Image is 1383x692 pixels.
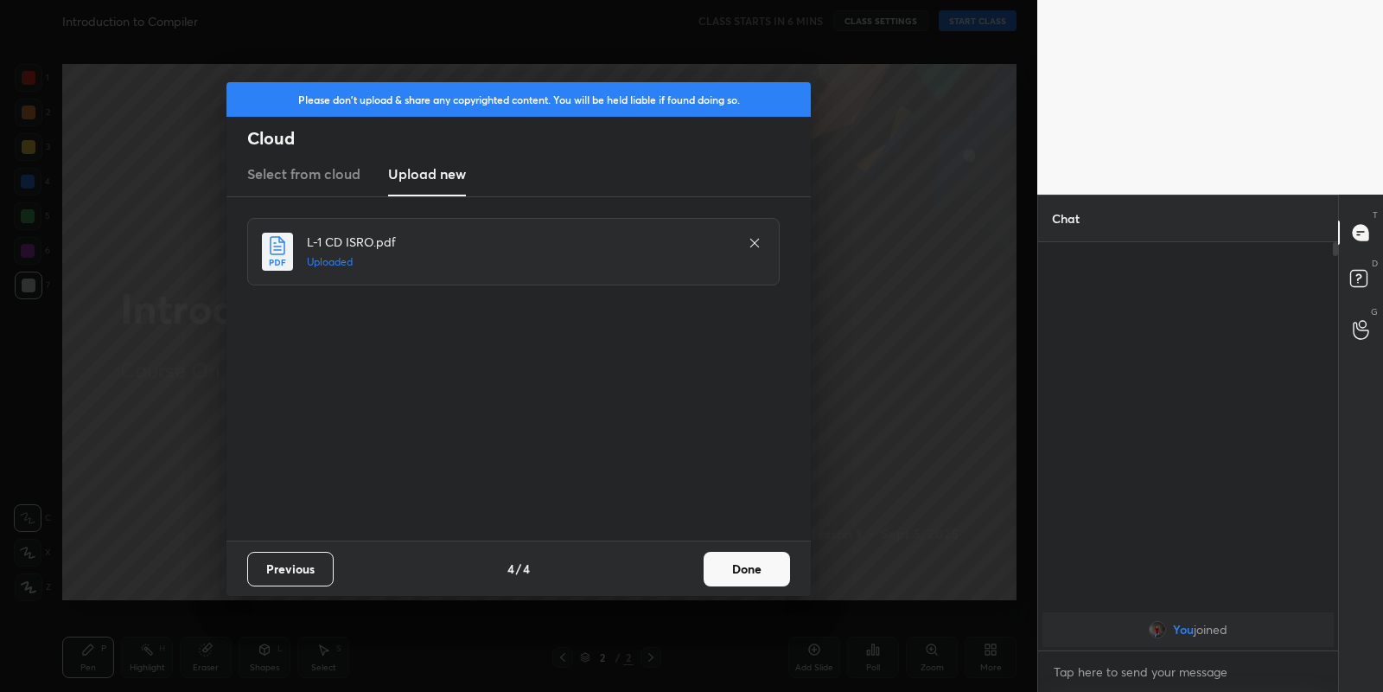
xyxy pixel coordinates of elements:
[247,552,334,586] button: Previous
[507,560,514,578] h4: 4
[1173,623,1194,637] span: You
[247,127,811,150] h2: Cloud
[307,233,730,251] h4: L-1 CD ISRO.pdf
[307,254,730,270] h5: Uploaded
[226,82,811,117] div: Please don't upload & share any copyrighted content. You will be held liable if found doing so.
[1371,305,1378,318] p: G
[1373,208,1378,221] p: T
[523,560,530,578] h4: 4
[388,163,466,184] h3: Upload new
[1038,195,1093,241] p: Chat
[1372,257,1378,270] p: D
[1038,609,1338,650] div: grid
[516,560,521,578] h4: /
[1149,621,1166,638] img: 0cf1bf49248344338ee83de1f04af710.9781463_3
[704,552,790,586] button: Done
[1194,623,1227,637] span: joined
